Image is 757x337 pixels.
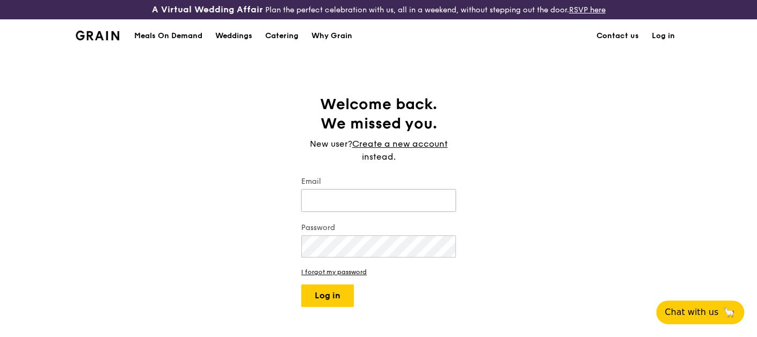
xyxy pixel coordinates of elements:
img: Grain [76,31,119,40]
a: Why Grain [305,20,359,52]
a: I forgot my password [301,268,456,276]
div: Catering [265,20,299,52]
span: Chat with us [665,306,718,319]
div: Weddings [215,20,252,52]
div: Why Grain [311,20,352,52]
label: Email [301,176,456,187]
a: Create a new account [352,138,448,150]
div: Meals On Demand [134,20,202,52]
a: Log in [645,20,681,52]
span: New user? [310,139,352,149]
span: instead. [362,152,396,162]
button: Chat with us🦙 [656,300,744,324]
div: Plan the perfect celebration with us, all in a weekend, without stepping out the door. [126,4,631,15]
a: RSVP here [569,5,606,15]
label: Password [301,223,456,233]
a: GrainGrain [76,19,119,51]
a: Contact us [590,20,645,52]
span: 🦙 [723,306,736,319]
button: Log in [301,284,354,307]
a: Catering [259,20,305,52]
a: Weddings [209,20,259,52]
h3: A Virtual Wedding Affair [152,4,263,15]
h1: Welcome back. We missed you. [301,95,456,133]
